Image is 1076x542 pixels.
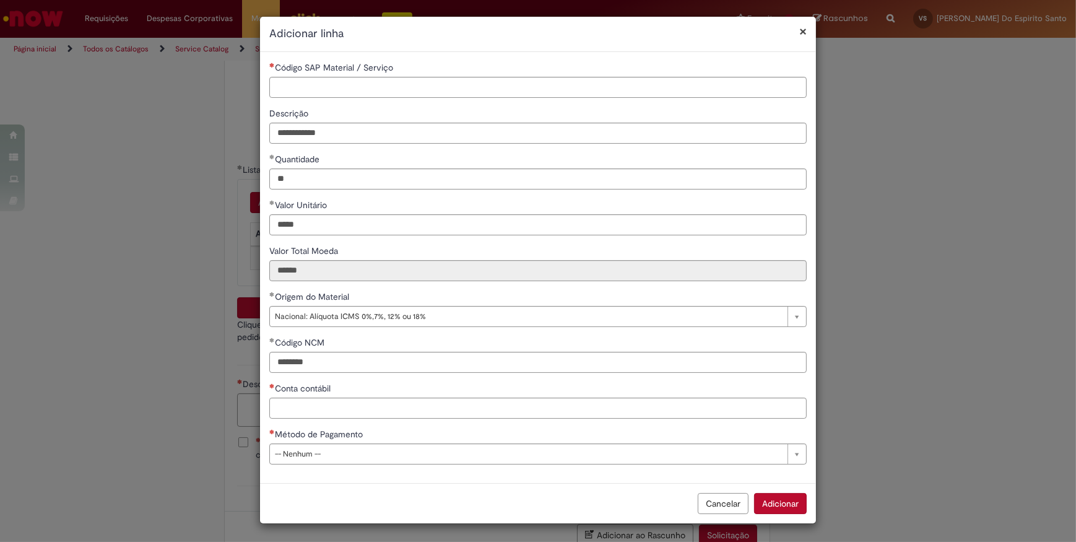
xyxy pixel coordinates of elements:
[269,429,275,434] span: Necessários
[275,444,781,464] span: -- Nenhum --
[269,260,807,281] input: Valor Total Moeda
[799,25,807,38] button: Fechar modal
[269,77,807,98] input: Código SAP Material / Serviço
[275,307,781,326] span: Nacional: Alíquota ICMS 0%,7%, 12% ou 18%
[269,154,275,159] span: Obrigatório Preenchido
[269,108,311,119] span: Descrição
[275,383,333,394] span: Conta contábil
[269,123,807,144] input: Descrição
[275,429,365,440] span: Método de Pagamento
[269,245,341,256] span: Somente leitura - Valor Total Moeda
[275,62,396,73] span: Código SAP Material / Serviço
[269,338,275,343] span: Obrigatório Preenchido
[269,214,807,235] input: Valor Unitário
[269,292,275,297] span: Obrigatório Preenchido
[269,168,807,190] input: Quantidade
[269,398,807,419] input: Conta contábil
[275,291,352,302] span: Origem do Material
[269,63,275,68] span: Necessários
[269,26,807,42] h2: Adicionar linha
[269,352,807,373] input: Código NCM
[275,154,322,165] span: Quantidade
[698,493,748,514] button: Cancelar
[275,337,327,348] span: Código NCM
[754,493,807,514] button: Adicionar
[275,199,329,211] span: Valor Unitário
[269,383,275,388] span: Necessários
[269,200,275,205] span: Obrigatório Preenchido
